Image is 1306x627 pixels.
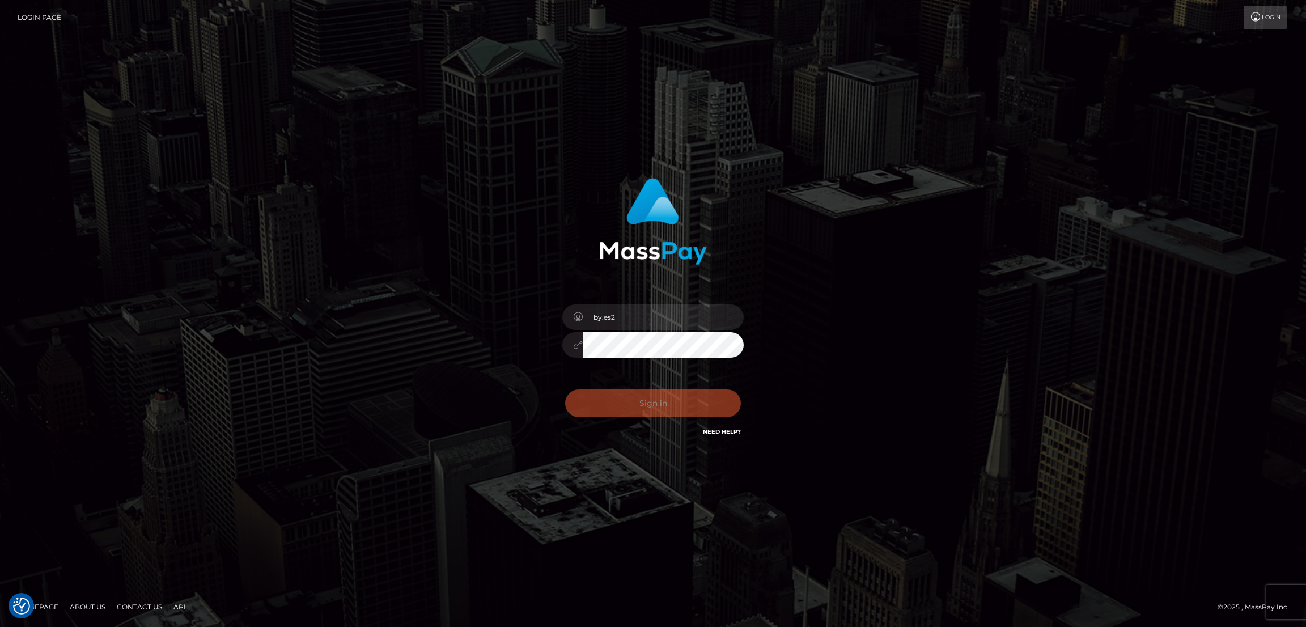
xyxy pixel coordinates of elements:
img: Revisit consent button [13,598,30,615]
a: About Us [65,598,110,616]
button: Consent Preferences [13,598,30,615]
a: API [169,598,190,616]
a: Login Page [18,6,61,29]
a: Homepage [12,598,63,616]
input: Username... [583,304,744,330]
div: © 2025 , MassPay Inc. [1218,601,1297,613]
a: Contact Us [112,598,167,616]
img: MassPay Login [599,178,707,265]
a: Login [1244,6,1287,29]
a: Need Help? [703,428,741,435]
